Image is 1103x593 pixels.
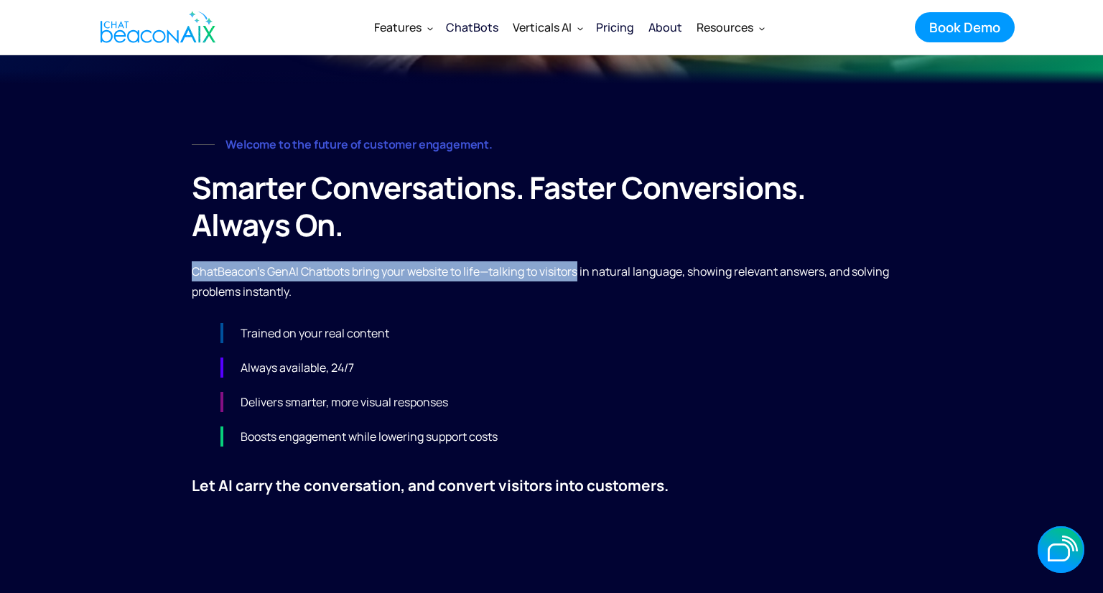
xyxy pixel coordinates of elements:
a: home [88,2,223,52]
div: Features [367,10,439,45]
a: Book Demo [915,12,1015,42]
img: Dropdown [577,25,583,31]
img: Dropdown [759,25,765,31]
img: Dropdown [427,25,433,31]
div: About [648,17,682,37]
div: Book Demo [929,18,1000,37]
p: ChatBeacon’s GenAI Chatbots bring your website to life—talking to visitors in natural language, s... [192,261,911,302]
a: Pricing [589,9,641,46]
p: ‍ [192,475,911,497]
strong: Boosts engagement while lowering support costs [235,429,498,444]
div: Pricing [596,17,634,37]
div: Verticals AI [506,10,589,45]
img: Line [192,144,215,145]
strong: Smarter Conversations. Faster Conversions. Always On. [192,167,806,246]
div: Resources [697,17,753,37]
div: Resources [689,10,771,45]
strong: Always available, 24/7 [235,360,354,375]
a: ChatBots [439,10,506,45]
strong: Delivers smarter, more visual responses [235,394,448,410]
div: Features [374,17,422,37]
div: ChatBots [446,17,498,37]
div: Verticals AI [513,17,572,37]
strong: Welcome to the future of customer engagement. [225,136,493,152]
a: About [641,9,689,46]
strong: Trained on your real content [235,325,389,341]
strong: Let AI carry the conversation, and convert visitors into customers. [192,475,669,495]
